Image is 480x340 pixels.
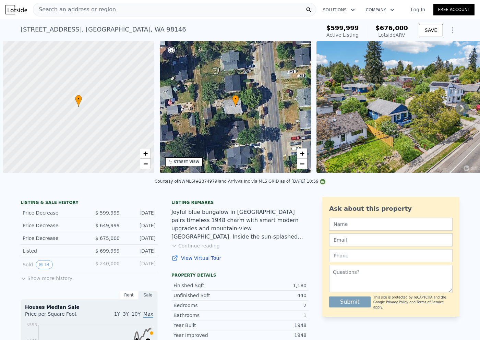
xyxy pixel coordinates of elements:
div: Finished Sqft [173,282,240,289]
div: [STREET_ADDRESS] , [GEOGRAPHIC_DATA] , WA 98146 [21,25,186,34]
span: 3Y [123,311,129,317]
img: NWMLS Logo [320,179,325,184]
div: Lotside ARV [375,32,408,38]
a: Zoom out [140,159,151,169]
div: 1 [240,312,307,319]
span: $ 240,000 [95,261,120,266]
div: Rent [119,291,139,300]
div: 1948 [240,322,307,329]
button: Submit [329,296,371,307]
div: Price Decrease [23,222,84,229]
div: Year Improved [173,332,240,339]
span: − [300,159,304,168]
span: • [75,96,82,102]
div: [DATE] [125,247,156,254]
span: Max [143,311,153,318]
div: Price Decrease [23,235,84,242]
span: Active Listing [326,32,359,38]
span: $ 675,000 [95,235,120,241]
button: View historical data [36,260,52,269]
div: LISTING & SALE HISTORY [21,200,158,207]
span: $ 699,999 [95,248,120,254]
div: Sale [139,291,158,300]
button: Company [360,4,400,16]
div: Ask about this property [329,204,453,214]
div: [DATE] [125,222,156,229]
a: Free Account [433,4,475,15]
div: • [75,95,82,107]
div: [DATE] [125,209,156,216]
div: This site is protected by reCAPTCHA and the Google and apply. [373,295,453,310]
span: $ 599,999 [95,210,120,216]
button: Solutions [317,4,360,16]
span: Search an address or region [33,5,116,14]
div: Unfinished Sqft [173,292,240,299]
span: 10Y [132,311,141,317]
div: Price per Square Foot [25,311,89,321]
input: Email [329,233,453,246]
input: Name [329,218,453,231]
div: Listed [23,247,84,254]
div: STREET VIEW [174,159,200,165]
div: Year Built [173,322,240,329]
a: Zoom in [297,148,307,159]
tspan: $558 [26,323,37,327]
a: Zoom out [297,159,307,169]
div: • [232,95,239,107]
div: Price Decrease [23,209,84,216]
div: Bedrooms [173,302,240,309]
span: + [143,149,147,158]
a: Terms of Service [417,300,444,304]
span: • [232,96,239,102]
div: [DATE] [125,260,156,269]
div: Sold [23,260,84,269]
span: $599,999 [326,24,359,32]
button: Show Options [446,23,459,37]
div: 1948 [240,332,307,339]
div: 440 [240,292,307,299]
button: Show more history [21,272,72,282]
img: Lotside [5,5,27,14]
span: $ 649,999 [95,223,120,228]
div: 1,180 [240,282,307,289]
div: Courtesy of NWMLS (#2374979) and Arrivva Inc via MLS GRID as of [DATE] 10:59 [155,179,325,184]
span: $676,000 [375,24,408,32]
div: 2 [240,302,307,309]
div: Listing remarks [171,200,309,205]
span: − [143,159,147,168]
a: Log In [403,6,433,13]
a: Zoom in [140,148,151,159]
div: Property details [171,272,309,278]
input: Phone [329,249,453,262]
div: Bathrooms [173,312,240,319]
div: [DATE] [125,235,156,242]
div: Houses Median Sale [25,304,153,311]
button: SAVE [419,24,443,36]
button: Continue reading [171,242,220,249]
span: 1Y [114,311,120,317]
a: View Virtual Tour [171,255,309,262]
div: Joyful blue bungalow in [GEOGRAPHIC_DATA] pairs timeless 1948 charm with smart modern upgrades an... [171,208,309,241]
span: + [300,149,304,158]
a: Privacy Policy [386,300,408,304]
